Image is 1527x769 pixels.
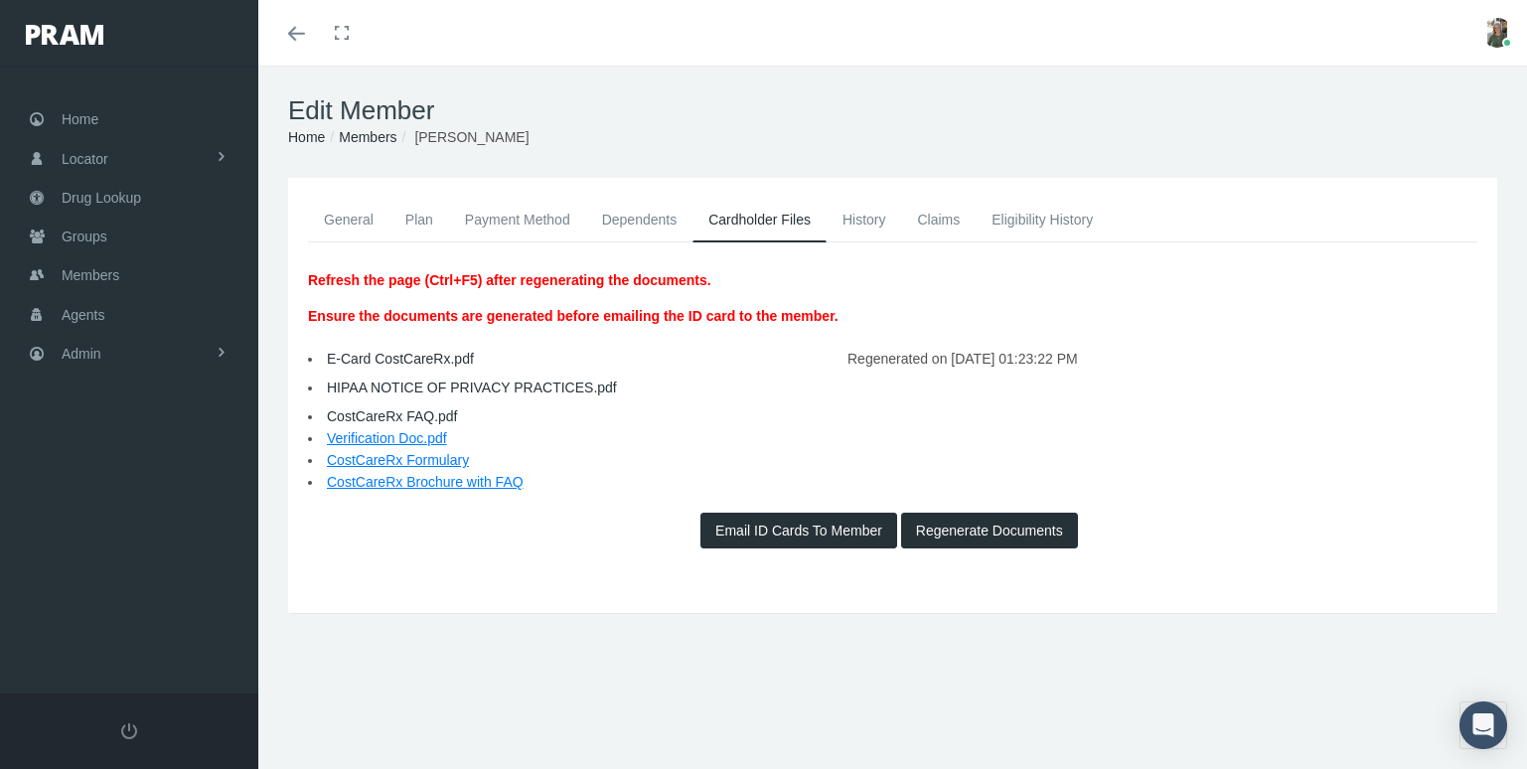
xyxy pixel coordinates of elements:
a: HIPAA NOTICE OF PRIVACY PRACTICES.pdf [327,380,617,395]
a: Plan [389,198,449,241]
a: Payment Method [449,198,586,241]
span: Members [62,256,119,294]
a: E-Card CostCareRx.pdf [327,351,474,367]
span: Locator [62,140,108,178]
a: Home [288,129,325,145]
a: CostCareRx FAQ.pdf [327,408,458,424]
a: History [827,198,902,241]
div: Open Intercom Messenger [1459,701,1507,749]
a: Cardholder Files [692,198,827,242]
a: CostCareRx Brochure with FAQ [327,474,524,490]
a: Eligibility History [976,198,1109,241]
a: Verification Doc.pdf [327,430,447,446]
a: CostCareRx Formulary [327,452,469,468]
p: Ensure the documents are generated before emailing the ID card to the member. [308,305,839,327]
span: Drug Lookup [62,179,141,217]
span: Agents [62,296,105,334]
button: Email ID Cards To Member [700,513,897,548]
span: Home [62,100,98,138]
a: Claims [901,198,976,241]
h1: Edit Member [288,95,1497,126]
img: S_Profile_Picture_15372.jpg [1482,18,1512,48]
a: Members [339,129,396,145]
div: Regenerated on [DATE] 01:23:22 PM [692,341,1092,370]
span: Admin [62,335,101,373]
a: Dependents [586,198,693,241]
p: Refresh the page (Ctrl+F5) after regenerating the documents. [308,269,839,291]
button: Regenerate Documents [901,513,1078,548]
span: [PERSON_NAME] [414,129,529,145]
img: PRAM_20_x_78.png [26,25,103,45]
span: Groups [62,218,107,255]
a: General [308,198,389,241]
